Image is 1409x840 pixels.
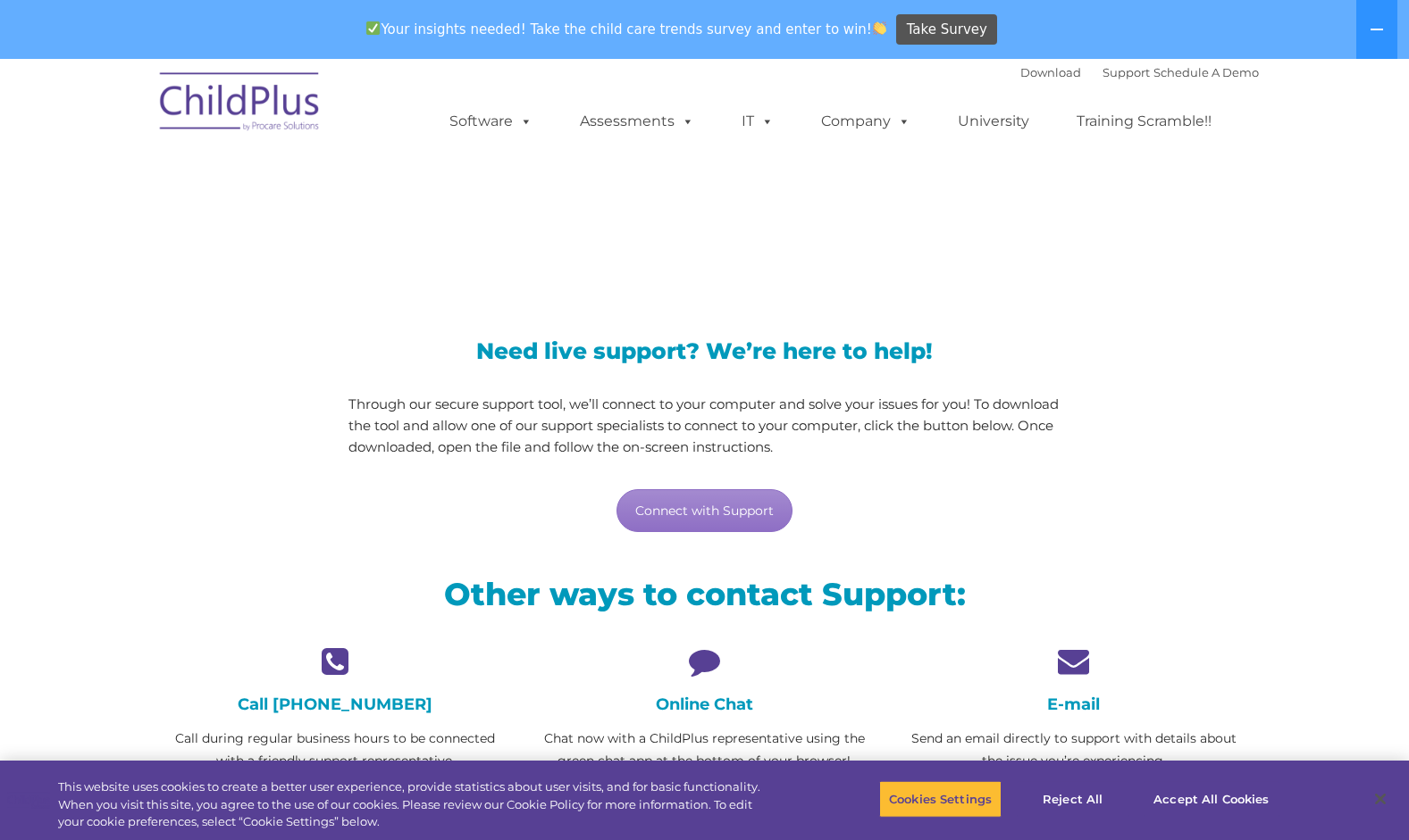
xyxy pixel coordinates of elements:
[902,728,1245,772] p: Send an email directly to support with details about the issue you’re experiencing.
[907,14,987,46] span: Take Survey
[164,694,507,714] h4: Call [PHONE_NUMBER]
[151,60,330,149] img: ChildPlus by Procare Solutions
[562,104,712,139] a: Assessments
[58,778,775,831] div: This website uses cookies to create a better user experience, provide statistics about user visit...
[533,728,876,772] p: Chat now with a ChildPlus representative using the green chat app at the bottom of your browser!
[366,21,380,35] img: ✅
[1103,65,1150,79] a: Support
[1017,780,1128,818] button: Reject All
[1144,780,1279,818] button: Accept All Cookies
[724,104,792,139] a: IT
[1020,65,1259,79] font: |
[432,104,550,139] a: Software
[164,574,1245,614] h2: Other ways to contact Support:
[348,394,1061,458] p: Through our secure support tool, we’ll connect to your computer and solve your issues for you! To...
[164,187,833,242] span: LiveSupport with SplashTop
[1059,104,1229,139] a: Training Scramble!!
[940,104,1047,139] a: University
[803,104,928,139] a: Company
[879,780,1002,818] button: Cookies Settings
[873,21,886,35] img: 👏
[1361,779,1400,819] button: Close
[1153,65,1259,79] a: Schedule A Demo
[164,728,507,772] p: Call during regular business hours to be connected with a friendly support representative.
[348,340,1061,362] h3: Need live support? We’re here to help!
[1020,65,1081,79] a: Download
[359,12,894,46] span: Your insights needed! Take the child care trends survey and enter to win!
[896,14,997,46] a: Take Survey
[616,489,793,532] a: Connect with Support
[533,694,876,714] h4: Online Chat
[902,694,1245,714] h4: E-mail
